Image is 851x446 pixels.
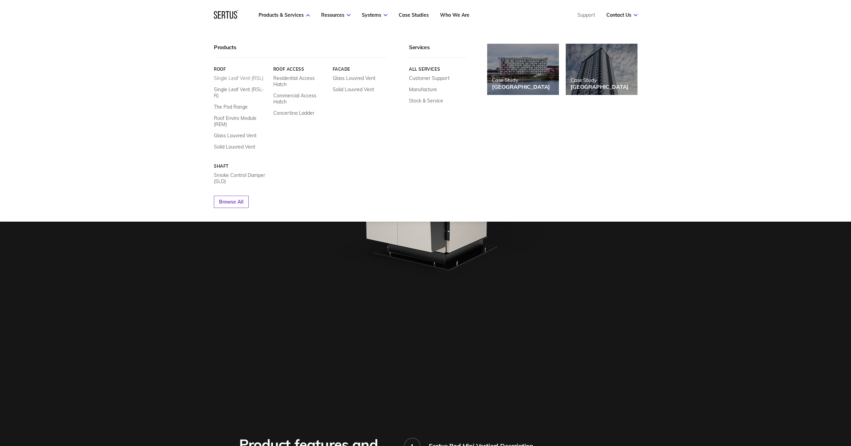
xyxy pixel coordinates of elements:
[273,75,327,87] a: Residential Access Hatch
[409,44,467,58] div: Services
[321,12,351,18] a: Resources
[214,115,268,127] a: Roof Enviro Module (REM)
[214,144,255,150] a: Solid Louvred Vent
[440,12,469,18] a: Who We Are
[571,77,629,83] div: Case Study
[487,44,559,95] a: Case Study[GEOGRAPHIC_DATA]
[409,98,443,104] a: Stock & Service
[214,104,248,110] a: The Pod Range
[728,367,851,446] iframe: Chat Widget
[273,110,314,116] a: Concertina Ladder
[409,75,450,81] a: Customer Support
[399,12,429,18] a: Case Studies
[332,67,387,72] a: Facade
[273,67,327,72] a: Roof Access
[332,75,375,81] a: Glass Louvred Vent
[214,75,263,81] a: Single Leaf Vent (RSL)
[273,93,327,105] a: Commercial Access Hatch
[577,12,595,18] a: Support
[606,12,637,18] a: Contact Us
[571,83,629,90] div: [GEOGRAPHIC_DATA]
[214,164,268,169] a: Shaft
[214,44,387,58] div: Products
[492,77,550,83] div: Case Study
[409,67,467,72] a: All services
[214,86,268,99] a: Single Leaf Vent (RSL-R)
[214,172,268,184] a: Smoke Control Damper (SLD)
[259,12,310,18] a: Products & Services
[566,44,637,95] a: Case Study[GEOGRAPHIC_DATA]
[332,86,374,93] a: Solid Louvred Vent
[409,86,437,93] a: Manufacture
[214,196,249,208] a: Browse All
[214,67,268,72] a: Roof
[492,83,550,90] div: [GEOGRAPHIC_DATA]
[362,12,387,18] a: Systems
[214,133,257,139] a: Glass Louvred Vent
